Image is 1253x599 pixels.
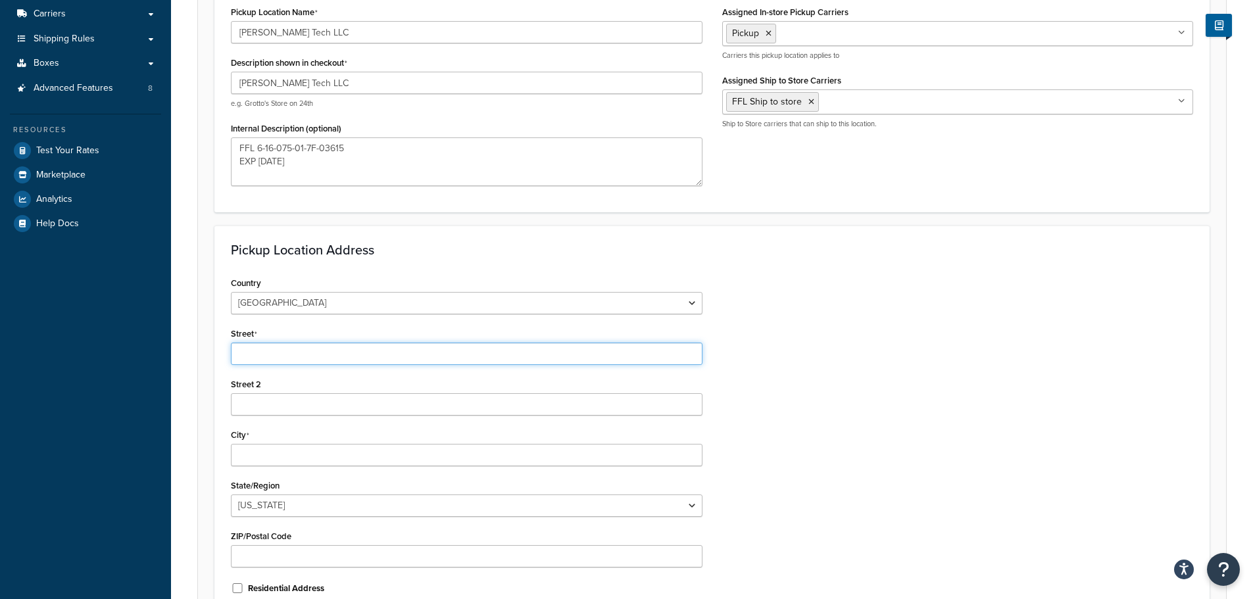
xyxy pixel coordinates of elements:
span: Shipping Rules [34,34,95,45]
span: 8 [148,83,153,94]
label: Assigned Ship to Store Carriers [722,76,841,85]
textarea: FFL 6-16-075-01-7F-03615 EXP [DATE] [231,137,702,186]
span: Carriers [34,9,66,20]
label: Street 2 [231,379,261,389]
div: Resources [10,124,161,135]
a: Carriers [10,2,161,26]
button: Open Resource Center [1207,553,1240,586]
a: Boxes [10,51,161,76]
p: e.g. Grotto's Store on 24th [231,99,702,108]
a: Help Docs [10,212,161,235]
span: FFL Ship to store [732,95,802,108]
label: Country [231,278,261,288]
span: Test Your Rates [36,145,99,156]
h3: Pickup Location Address [231,243,1193,257]
a: Marketplace [10,163,161,187]
li: Advanced Features [10,76,161,101]
label: City [231,430,249,441]
a: Test Your Rates [10,139,161,162]
span: Advanced Features [34,83,113,94]
p: Carriers this pickup location applies to [722,51,1194,60]
label: Description shown in checkout [231,58,347,68]
label: Residential Address [248,583,324,594]
label: Pickup Location Name [231,7,318,18]
a: Shipping Rules [10,27,161,51]
a: Advanced Features8 [10,76,161,101]
span: Analytics [36,194,72,205]
span: Help Docs [36,218,79,229]
span: Marketplace [36,170,86,181]
label: Assigned In-store Pickup Carriers [722,7,848,17]
span: Pickup [732,26,759,40]
label: ZIP/Postal Code [231,531,291,541]
p: Ship to Store carriers that can ship to this location. [722,119,1194,129]
span: Boxes [34,58,59,69]
label: Street [231,329,257,339]
label: Internal Description (optional) [231,124,341,133]
a: Analytics [10,187,161,211]
button: Show Help Docs [1206,14,1232,37]
label: State/Region [231,481,280,491]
